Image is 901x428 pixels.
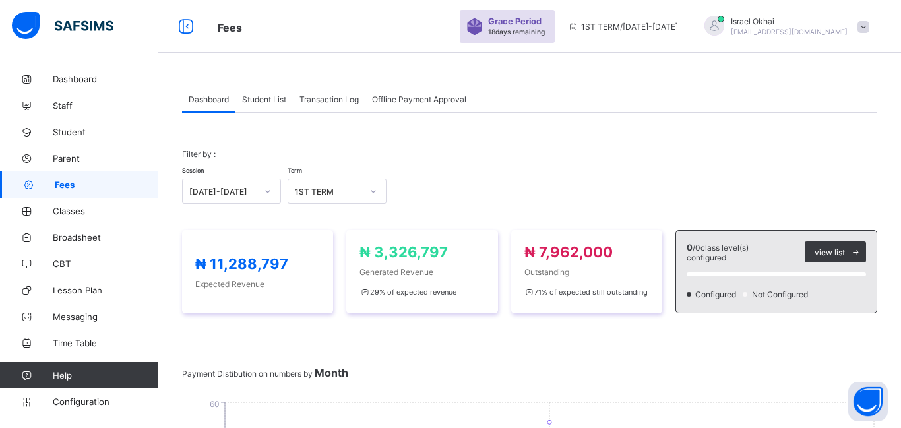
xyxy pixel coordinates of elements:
[694,290,740,299] span: Configured
[53,127,158,137] span: Student
[218,21,242,34] span: Fees
[53,259,158,269] span: CBT
[691,16,876,38] div: IsraelOkhai
[210,399,220,409] tspan: 60
[751,290,812,299] span: Not Configured
[53,338,158,348] span: Time Table
[53,311,158,322] span: Messaging
[53,74,158,84] span: Dashboard
[195,255,288,272] span: ₦ 11,288,797
[182,167,204,174] span: Session
[524,243,613,260] span: ₦ 7,962,000
[359,243,448,260] span: ₦ 3,326,797
[687,243,749,262] span: / 0 class level(s) configured
[848,382,888,421] button: Open asap
[189,94,229,104] span: Dashboard
[242,94,286,104] span: Student List
[295,187,362,197] div: 1ST TERM
[568,22,678,32] span: session/term information
[815,247,845,257] span: view list
[55,179,158,190] span: Fees
[524,267,649,277] span: Outstanding
[315,366,348,379] span: Month
[53,232,158,243] span: Broadsheet
[488,16,542,26] span: Grace Period
[195,279,320,289] span: Expected Revenue
[189,187,257,197] div: [DATE]-[DATE]
[731,16,848,26] span: Israel Okhai
[359,288,456,297] span: 29 % of expected revenue
[182,369,348,379] span: Payment Distibution on numbers by
[359,267,484,277] span: Generated Revenue
[372,94,466,104] span: Offline Payment Approval
[488,28,545,36] span: 18 days remaining
[299,94,359,104] span: Transaction Log
[524,288,648,297] span: 71 % of expected still outstanding
[53,100,158,111] span: Staff
[687,242,693,253] span: 0
[182,149,216,159] span: Filter by :
[288,167,302,174] span: Term
[12,12,113,40] img: safsims
[53,285,158,295] span: Lesson Plan
[466,18,483,35] img: sticker-purple.71386a28dfed39d6af7621340158ba97.svg
[53,396,158,407] span: Configuration
[53,370,158,381] span: Help
[53,153,158,164] span: Parent
[53,206,158,216] span: Classes
[731,28,848,36] span: [EMAIL_ADDRESS][DOMAIN_NAME]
